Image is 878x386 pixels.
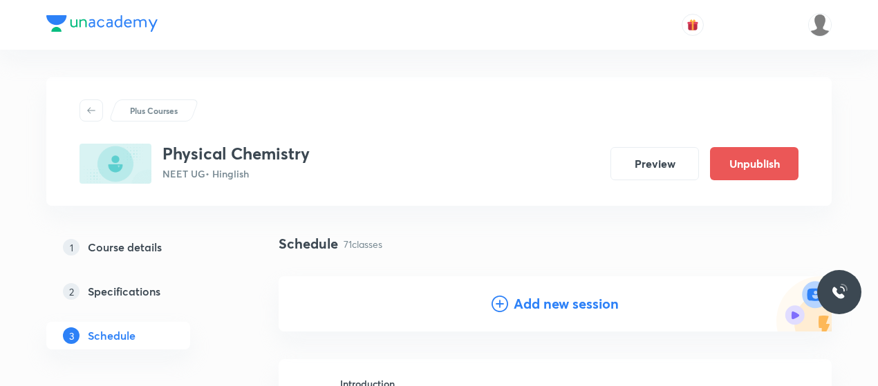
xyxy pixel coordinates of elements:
[610,147,699,180] button: Preview
[88,327,136,344] h5: Schedule
[88,239,162,255] h5: Course details
[808,13,832,37] img: Dhirendra singh
[831,284,848,300] img: ttu
[63,239,80,255] p: 1
[682,14,704,36] button: avatar
[88,283,160,300] h5: Specifications
[162,144,310,164] h3: Physical Chemistry
[80,144,151,184] img: 12FA9FAC-B34F-4348-9353-1F2A8399C2DD_plus.png
[776,276,832,331] img: Add
[130,104,178,117] p: Plus Courses
[279,233,338,254] h4: Schedule
[46,15,158,35] a: Company Logo
[63,327,80,344] p: 3
[686,19,699,31] img: avatar
[514,293,619,314] h4: Add new session
[710,147,798,180] button: Unpublish
[344,237,382,251] p: 71 classes
[46,278,234,305] a: 2Specifications
[46,15,158,32] img: Company Logo
[46,233,234,261] a: 1Course details
[162,166,310,181] p: NEET UG • Hinglish
[63,283,80,300] p: 2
